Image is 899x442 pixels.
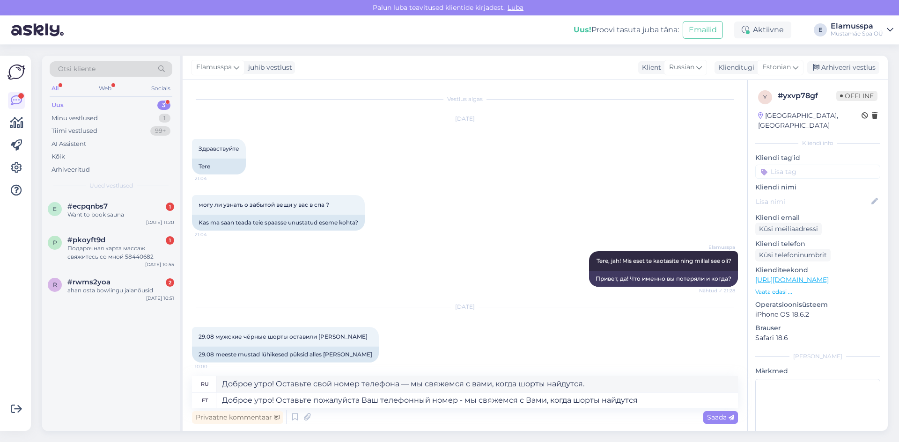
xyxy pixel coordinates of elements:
div: ru [201,376,209,392]
p: iPhone OS 18.6.2 [755,310,880,319]
span: #ecpqnbs7 [67,202,108,210]
span: #rwms2yoa [67,278,111,286]
div: Tere [192,159,246,174]
span: Nähtud ✓ 21:28 [699,287,735,294]
div: Vestlus algas [192,95,738,103]
img: Askly Logo [7,63,25,81]
p: Brauser [755,323,880,333]
p: Kliendi email [755,213,880,223]
div: Tiimi vestlused [52,126,97,136]
p: Kliendi nimi [755,182,880,192]
div: 1 [166,203,174,211]
span: Uued vestlused [89,181,133,190]
span: p [53,239,57,246]
span: #pkoyft9d [67,236,105,244]
textarea: Доброе утро! Оставьте свой номер телефона — мы свяжемся с вами, когда шорты найдутся. [216,376,738,392]
div: Uus [52,101,64,110]
p: Kliendi telefon [755,239,880,249]
div: et [202,392,208,408]
div: Kliendi info [755,139,880,147]
p: Kliendi tag'id [755,153,880,163]
span: Otsi kliente [58,64,96,74]
div: juhib vestlust [244,63,292,72]
div: [PERSON_NAME] [755,352,880,361]
div: Kas ma saan teada teie spaasse unustatud eseme kohta? [192,215,365,231]
div: Aktiivne [734,22,791,38]
div: [GEOGRAPHIC_DATA], [GEOGRAPHIC_DATA] [758,111,862,130]
div: Mustamäe Spa OÜ [831,30,883,37]
span: 21:04 [195,175,230,182]
div: Socials [149,82,172,94]
div: ahan osta bowlingu jalanõusid [67,286,174,295]
input: Lisa nimi [756,196,870,207]
span: Russian [669,62,694,72]
div: Arhiveeri vestlus [807,61,879,74]
div: [DATE] 11:20 [146,219,174,226]
div: Elamusspa [831,22,883,30]
div: [DATE] 10:55 [145,261,174,268]
div: 2 [166,278,174,287]
div: [DATE] 10:51 [146,295,174,302]
span: Offline [836,91,877,101]
div: 29.08 meeste mustad lühikesed püksid alles [PERSON_NAME] [192,347,379,362]
div: Klient [638,63,661,72]
div: Privaatne kommentaar [192,411,283,424]
p: Märkmed [755,366,880,376]
span: Elamusspa [196,62,232,72]
input: Lisa tag [755,165,880,179]
span: Saada [707,413,734,421]
p: Vaata edasi ... [755,288,880,296]
div: Web [97,82,113,94]
div: E [814,23,827,36]
p: Safari 18.6 [755,333,880,343]
span: r [53,281,57,288]
span: 29.08 мужские чёрные шорты оставили [PERSON_NAME] [199,333,368,340]
span: Здравствуйте [199,145,239,152]
span: Luba [505,3,526,12]
div: Привет, да! Что именно вы потеряли и когда? [589,271,738,287]
div: Minu vestlused [52,114,98,123]
div: # yxvp78gf [778,90,836,101]
div: Kõik [52,152,65,161]
span: e [53,205,57,212]
textarea: Доброе утро! Оставьте пожалуйста Ваш телефонный номер - мы свяжемся с Вами, когда шорты найдутся [216,392,738,408]
span: y [763,94,767,101]
div: Proovi tasuta juba täna: [574,24,679,36]
p: Operatsioonisüsteem [755,300,880,310]
button: Emailid [683,21,723,39]
div: 3 [157,101,170,110]
div: Подарочная карта массаж свяжитесь со мной 58440682 [67,244,174,261]
div: Klienditugi [715,63,754,72]
div: 1 [159,114,170,123]
a: ElamusspaMustamäe Spa OÜ [831,22,893,37]
div: [DATE] [192,115,738,123]
div: All [50,82,60,94]
div: 99+ [150,126,170,136]
span: могу ли узнать о забытой вещи у вас в спа ? [199,201,329,208]
div: Küsi telefoninumbrit [755,249,831,261]
span: 10:00 [195,363,230,370]
div: Want to book sauna [67,210,174,219]
b: Uus! [574,25,591,34]
span: 21:04 [195,231,230,238]
div: Küsi meiliaadressi [755,223,822,235]
div: [DATE] [192,303,738,311]
div: AI Assistent [52,139,86,149]
span: Estonian [762,62,791,72]
a: [URL][DOMAIN_NAME] [755,275,829,284]
div: 1 [166,236,174,245]
p: Klienditeekond [755,265,880,275]
span: Elamusspa [700,244,735,251]
div: Arhiveeritud [52,165,90,174]
span: Tere, jah! Mis eset te kaotasite ning millal see oli? [597,257,731,264]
